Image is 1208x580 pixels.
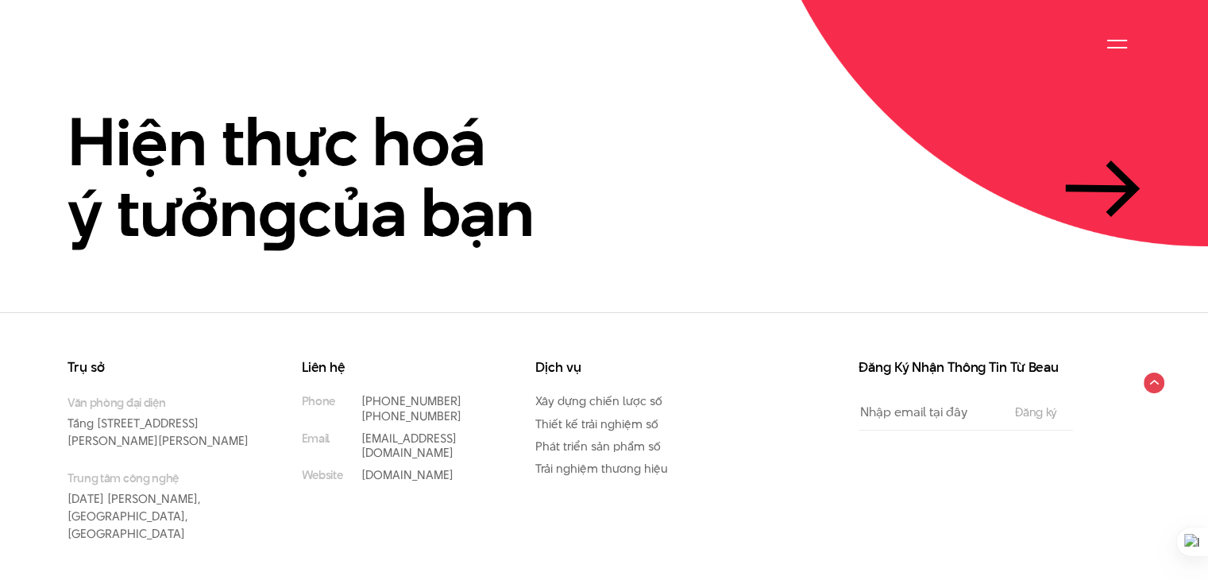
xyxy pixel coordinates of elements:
a: [PHONE_NUMBER] [361,408,461,424]
h3: Liên hệ [302,361,488,374]
a: [EMAIL_ADDRESS][DOMAIN_NAME] [361,430,457,461]
input: Đăng ký [1010,406,1062,419]
h3: Trụ sở [68,361,254,374]
en: g [258,166,298,259]
small: Văn phòng đại diện [68,394,254,411]
p: Tầng [STREET_ADDRESS][PERSON_NAME][PERSON_NAME] [68,394,254,450]
h3: Đăng Ký Nhận Thông Tin Từ Beau [859,361,1073,374]
a: [DOMAIN_NAME] [361,466,453,483]
a: Thiết kế trải nghiệm số [535,416,658,432]
a: Hiện thực hoáý tưởngcủa bạn [68,106,1140,249]
small: Phone [302,394,335,408]
a: Phát triển sản phẩm số [535,438,661,454]
input: Nhập email tại đây [859,394,999,430]
h2: Hiện thực hoá ý tưởn của bạn [68,106,535,249]
h3: Dịch vụ [535,361,722,374]
small: Trung tâm công nghệ [68,470,254,486]
small: Email [302,431,330,446]
small: Website [302,468,343,482]
p: [DATE] [PERSON_NAME], [GEOGRAPHIC_DATA], [GEOGRAPHIC_DATA] [68,470,254,542]
a: Xây dựng chiến lược số [535,392,662,409]
a: Trải nghiệm thương hiệu [535,460,668,477]
a: [PHONE_NUMBER] [361,392,461,409]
